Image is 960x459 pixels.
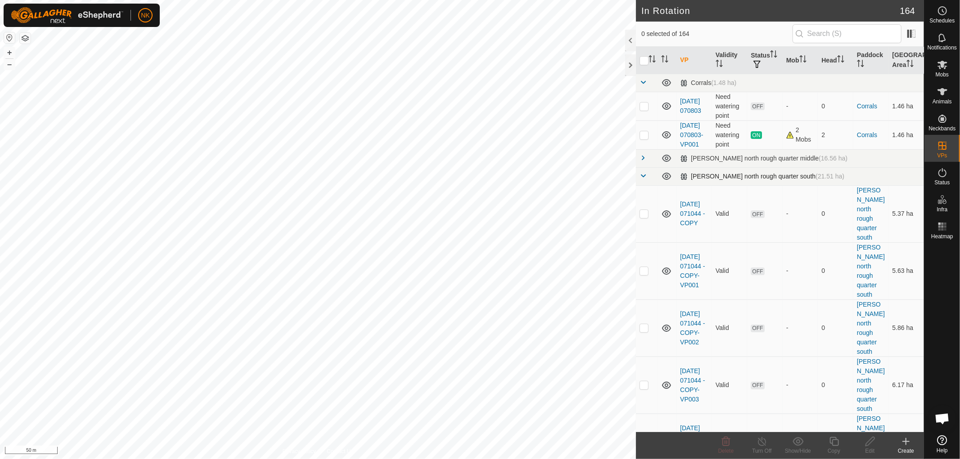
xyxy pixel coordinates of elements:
[680,79,736,87] div: Corrals
[819,155,847,162] span: (16.56 ha)
[857,187,885,241] a: [PERSON_NAME] north rough quarter south
[934,180,950,185] span: Status
[751,210,764,218] span: OFF
[751,131,762,139] span: ON
[751,267,764,275] span: OFF
[888,447,924,455] div: Create
[928,126,955,131] span: Neckbands
[712,299,748,357] td: Valid
[857,61,864,68] p-sorticon: Activate to sort
[11,7,123,23] img: Gallagher Logo
[751,102,764,110] span: OFF
[680,155,847,162] div: [PERSON_NAME] north rough quarter middle
[4,59,15,70] button: –
[816,447,852,455] div: Copy
[937,448,948,453] span: Help
[799,57,807,64] p-sorticon: Activate to sort
[888,357,924,414] td: 6.17 ha
[712,92,748,120] td: Need watering point
[786,323,815,333] div: -
[783,47,818,74] th: Mob
[680,253,705,289] a: [DATE] 071044 - COPY-VP001
[712,357,748,414] td: Valid
[712,242,748,299] td: Valid
[744,447,780,455] div: Turn Off
[818,92,853,120] td: 0
[816,173,844,180] span: (21.51 ha)
[888,185,924,242] td: 5.37 ha
[680,98,701,114] a: [DATE] 070803
[933,99,952,104] span: Animals
[770,52,777,59] p-sorticon: Activate to sort
[937,207,947,212] span: Infra
[924,432,960,457] a: Help
[888,299,924,357] td: 5.86 ha
[837,57,844,64] p-sorticon: Activate to sort
[906,61,914,68] p-sorticon: Activate to sort
[751,382,764,389] span: OFF
[818,120,853,149] td: 2
[327,447,353,455] a: Contact Us
[929,18,955,23] span: Schedules
[676,47,712,74] th: VP
[857,358,885,412] a: [PERSON_NAME] north rough quarter south
[751,325,764,332] span: OFF
[641,29,793,39] span: 0 selected of 164
[818,242,853,299] td: 0
[649,57,656,64] p-sorticon: Activate to sort
[20,33,31,44] button: Map Layers
[936,72,949,77] span: Mobs
[786,125,815,144] div: 2 Mobs
[661,57,668,64] p-sorticon: Activate to sort
[793,24,901,43] input: Search (S)
[857,102,877,110] a: Corrals
[888,242,924,299] td: 5.63 ha
[680,367,705,403] a: [DATE] 071044 - COPY-VP003
[141,11,149,20] span: NK
[818,299,853,357] td: 0
[786,266,815,276] div: -
[712,120,748,149] td: Need watering point
[818,357,853,414] td: 0
[680,201,705,227] a: [DATE] 071044 - COPY
[680,122,703,148] a: [DATE] 070803-VP001
[931,234,953,239] span: Heatmap
[711,79,736,86] span: (1.48 ha)
[786,380,815,390] div: -
[4,47,15,58] button: +
[852,447,888,455] div: Edit
[641,5,900,16] h2: In Rotation
[929,405,956,432] div: Open chat
[937,153,947,158] span: VPs
[818,185,853,242] td: 0
[888,120,924,149] td: 1.46 ha
[712,185,748,242] td: Valid
[718,448,734,454] span: Delete
[786,102,815,111] div: -
[712,47,748,74] th: Validity
[680,173,844,180] div: [PERSON_NAME] north rough quarter south
[888,47,924,74] th: [GEOGRAPHIC_DATA] Area
[857,131,877,138] a: Corrals
[853,47,889,74] th: Paddock
[4,32,15,43] button: Reset Map
[900,4,915,18] span: 164
[818,47,853,74] th: Head
[786,209,815,218] div: -
[716,61,723,68] p-sorticon: Activate to sort
[680,310,705,346] a: [DATE] 071044 - COPY-VP002
[283,447,316,455] a: Privacy Policy
[928,45,957,50] span: Notifications
[888,92,924,120] td: 1.46 ha
[857,244,885,298] a: [PERSON_NAME] north rough quarter south
[747,47,783,74] th: Status
[857,301,885,355] a: [PERSON_NAME] north rough quarter south
[780,447,816,455] div: Show/Hide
